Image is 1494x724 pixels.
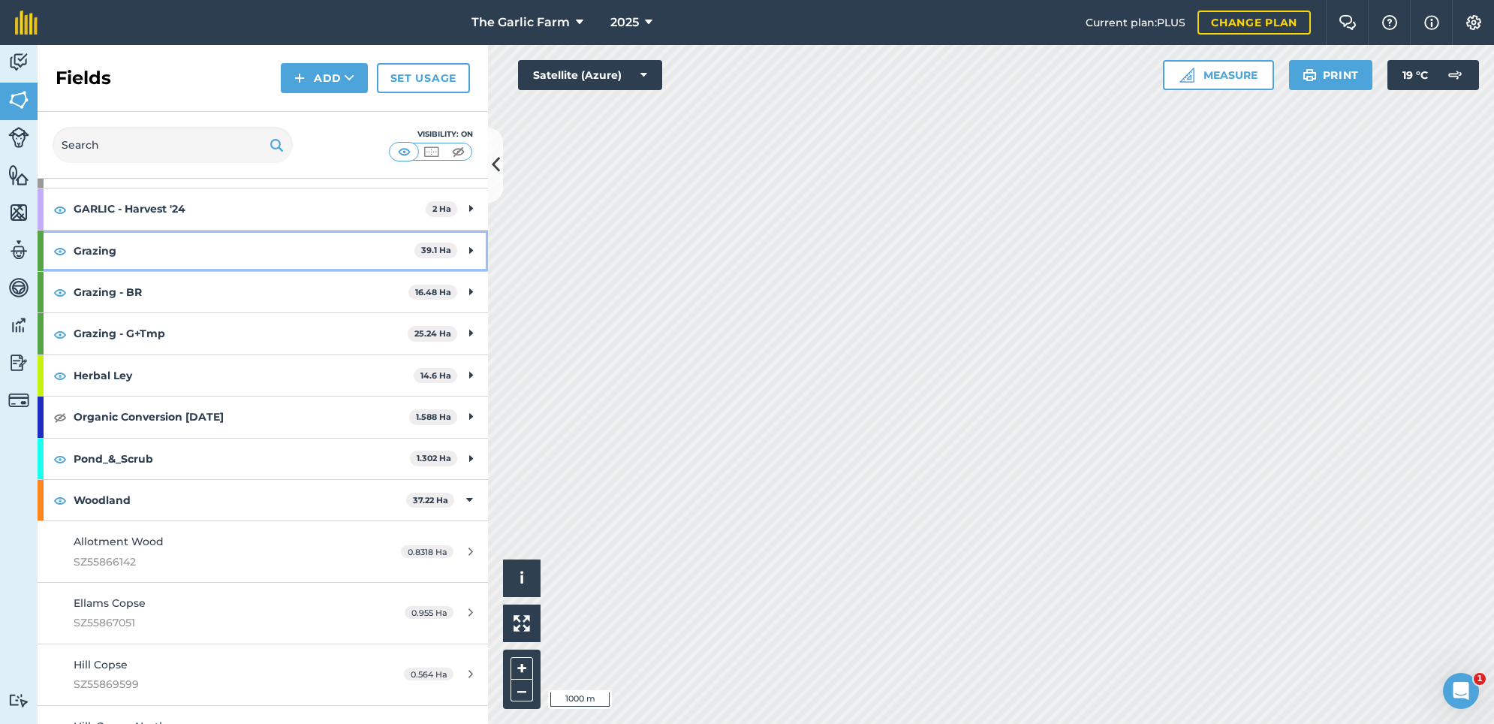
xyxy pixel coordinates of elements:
span: SZ55869599 [74,676,356,692]
span: Current plan : PLUS [1086,14,1185,31]
strong: Organic Conversion [DATE] [74,397,409,437]
div: Grazing - BR16.48 Ha [38,272,488,312]
strong: 37.22 Ha [413,495,448,505]
div: Herbal Ley14.6 Ha [38,355,488,396]
a: Change plan [1197,11,1311,35]
button: Add [281,63,368,93]
img: svg+xml;base64,PHN2ZyB4bWxucz0iaHR0cDovL3d3dy53My5vcmcvMjAwMC9zdmciIHdpZHRoPSIxOCIgaGVpZ2h0PSIyNC... [53,283,67,301]
button: i [503,560,541,597]
img: svg+xml;base64,PHN2ZyB4bWxucz0iaHR0cDovL3d3dy53My5vcmcvMjAwMC9zdmciIHdpZHRoPSI1MCIgaGVpZ2h0PSI0MC... [395,144,414,159]
a: Ellams CopseSZ558670510.955 Ha [38,583,488,644]
img: svg+xml;base64,PD94bWwgdmVyc2lvbj0iMS4wIiBlbmNvZGluZz0idXRmLTgiPz4KPCEtLSBHZW5lcmF0b3I6IEFkb2JlIE... [8,239,29,261]
strong: 16.48 Ha [415,287,451,297]
button: 19 °C [1387,60,1479,90]
img: svg+xml;base64,PHN2ZyB4bWxucz0iaHR0cDovL3d3dy53My5vcmcvMjAwMC9zdmciIHdpZHRoPSI1NiIgaGVpZ2h0PSI2MC... [8,164,29,186]
strong: 1.302 Ha [417,453,451,463]
img: svg+xml;base64,PD94bWwgdmVyc2lvbj0iMS4wIiBlbmNvZGluZz0idXRmLTgiPz4KPCEtLSBHZW5lcmF0b3I6IEFkb2JlIE... [8,276,29,299]
strong: Herbal Ley [74,355,414,396]
img: Two speech bubbles overlapping with the left bubble in the forefront [1339,15,1357,30]
span: The Garlic Farm [471,14,570,32]
img: svg+xml;base64,PHN2ZyB4bWxucz0iaHR0cDovL3d3dy53My5vcmcvMjAwMC9zdmciIHdpZHRoPSIxOCIgaGVpZ2h0PSIyNC... [53,242,67,260]
strong: 39.1 Ha [421,245,451,255]
strong: Grazing - G+Tmp [74,313,408,354]
strong: 1.588 Ha [416,412,451,422]
img: svg+xml;base64,PHN2ZyB4bWxucz0iaHR0cDovL3d3dy53My5vcmcvMjAwMC9zdmciIHdpZHRoPSI1MCIgaGVpZ2h0PSI0MC... [422,144,441,159]
img: svg+xml;base64,PHN2ZyB4bWxucz0iaHR0cDovL3d3dy53My5vcmcvMjAwMC9zdmciIHdpZHRoPSIxNyIgaGVpZ2h0PSIxNy... [1424,14,1439,32]
a: Hill CopseSZ558695990.564 Ha [38,644,488,705]
img: svg+xml;base64,PD94bWwgdmVyc2lvbj0iMS4wIiBlbmNvZGluZz0idXRmLTgiPz4KPCEtLSBHZW5lcmF0b3I6IEFkb2JlIE... [8,390,29,411]
strong: Woodland [74,480,406,520]
strong: Pond_&_Scrub [74,439,410,479]
div: Pond_&_Scrub1.302 Ha [38,439,488,479]
span: SZ55867051 [74,614,356,631]
span: Ellams Copse [74,596,146,610]
span: i [520,569,524,587]
img: svg+xml;base64,PHN2ZyB4bWxucz0iaHR0cDovL3d3dy53My5vcmcvMjAwMC9zdmciIHdpZHRoPSIxOCIgaGVpZ2h0PSIyNC... [53,325,67,343]
img: svg+xml;base64,PD94bWwgdmVyc2lvbj0iMS4wIiBlbmNvZGluZz0idXRmLTgiPz4KPCEtLSBHZW5lcmF0b3I6IEFkb2JlIE... [8,314,29,336]
button: + [511,657,533,680]
img: Four arrows, one pointing top left, one top right, one bottom right and the last bottom left [514,615,530,632]
span: Allotment Wood [74,535,164,548]
strong: Grazing [74,231,414,271]
span: Hill Copse [74,658,128,671]
img: Ruler icon [1179,68,1194,83]
img: svg+xml;base64,PHN2ZyB4bWxucz0iaHR0cDovL3d3dy53My5vcmcvMjAwMC9zdmciIHdpZHRoPSIxOSIgaGVpZ2h0PSIyNC... [1303,66,1317,84]
img: svg+xml;base64,PD94bWwgdmVyc2lvbj0iMS4wIiBlbmNvZGluZz0idXRmLTgiPz4KPCEtLSBHZW5lcmF0b3I6IEFkb2JlIE... [8,693,29,707]
span: 0.564 Ha [404,668,453,680]
img: svg+xml;base64,PHN2ZyB4bWxucz0iaHR0cDovL3d3dy53My5vcmcvMjAwMC9zdmciIHdpZHRoPSIxOCIgaGVpZ2h0PSIyNC... [53,450,67,468]
img: A cog icon [1465,15,1483,30]
img: svg+xml;base64,PHN2ZyB4bWxucz0iaHR0cDovL3d3dy53My5vcmcvMjAwMC9zdmciIHdpZHRoPSI1NiIgaGVpZ2h0PSI2MC... [8,201,29,224]
img: svg+xml;base64,PHN2ZyB4bWxucz0iaHR0cDovL3d3dy53My5vcmcvMjAwMC9zdmciIHdpZHRoPSIxOCIgaGVpZ2h0PSIyNC... [53,201,67,219]
img: svg+xml;base64,PHN2ZyB4bWxucz0iaHR0cDovL3d3dy53My5vcmcvMjAwMC9zdmciIHdpZHRoPSIxOCIgaGVpZ2h0PSIyNC... [53,367,67,385]
div: Grazing - G+Tmp25.24 Ha [38,313,488,354]
button: Measure [1163,60,1274,90]
img: svg+xml;base64,PHN2ZyB4bWxucz0iaHR0cDovL3d3dy53My5vcmcvMjAwMC9zdmciIHdpZHRoPSI1MCIgaGVpZ2h0PSI0MC... [449,144,468,159]
button: Print [1289,60,1373,90]
img: svg+xml;base64,PD94bWwgdmVyc2lvbj0iMS4wIiBlbmNvZGluZz0idXRmLTgiPz4KPCEtLSBHZW5lcmF0b3I6IEFkb2JlIE... [8,51,29,74]
img: A question mark icon [1381,15,1399,30]
strong: GARLIC - Harvest '24 [74,189,426,229]
strong: Grazing - BR [74,272,408,312]
span: 2025 [610,14,639,32]
img: svg+xml;base64,PHN2ZyB4bWxucz0iaHR0cDovL3d3dy53My5vcmcvMjAwMC9zdmciIHdpZHRoPSI1NiIgaGVpZ2h0PSI2MC... [8,89,29,111]
iframe: Intercom live chat [1443,673,1479,709]
img: svg+xml;base64,PD94bWwgdmVyc2lvbj0iMS4wIiBlbmNvZGluZz0idXRmLTgiPz4KPCEtLSBHZW5lcmF0b3I6IEFkb2JlIE... [8,351,29,374]
strong: 14.6 Ha [420,370,451,381]
div: Grazing39.1 Ha [38,231,488,271]
div: Visibility: On [389,128,473,140]
div: GARLIC - Harvest '242 Ha [38,189,488,229]
span: 19 ° C [1402,60,1428,90]
span: 0.955 Ha [405,606,453,619]
span: 0.8318 Ha [401,545,453,558]
a: Set usage [377,63,470,93]
a: Allotment WoodSZ558661420.8318 Ha [38,521,488,582]
div: Woodland37.22 Ha [38,480,488,520]
strong: 2 Ha [432,204,451,214]
img: svg+xml;base64,PHN2ZyB4bWxucz0iaHR0cDovL3d3dy53My5vcmcvMjAwMC9zdmciIHdpZHRoPSIxOCIgaGVpZ2h0PSIyNC... [53,491,67,509]
img: fieldmargin Logo [15,11,38,35]
div: Organic Conversion [DATE]1.588 Ha [38,397,488,437]
img: svg+xml;base64,PHN2ZyB4bWxucz0iaHR0cDovL3d3dy53My5vcmcvMjAwMC9zdmciIHdpZHRoPSIxNCIgaGVpZ2h0PSIyNC... [294,69,305,87]
button: – [511,680,533,701]
span: SZ55866142 [74,554,356,570]
img: svg+xml;base64,PHN2ZyB4bWxucz0iaHR0cDovL3d3dy53My5vcmcvMjAwMC9zdmciIHdpZHRoPSIxOCIgaGVpZ2h0PSIyNC... [53,408,67,426]
h2: Fields [56,66,111,90]
button: Satellite (Azure) [518,60,662,90]
img: svg+xml;base64,PD94bWwgdmVyc2lvbj0iMS4wIiBlbmNvZGluZz0idXRmLTgiPz4KPCEtLSBHZW5lcmF0b3I6IEFkb2JlIE... [1440,60,1470,90]
img: svg+xml;base64,PD94bWwgdmVyc2lvbj0iMS4wIiBlbmNvZGluZz0idXRmLTgiPz4KPCEtLSBHZW5lcmF0b3I6IEFkb2JlIE... [8,127,29,148]
img: svg+xml;base64,PHN2ZyB4bWxucz0iaHR0cDovL3d3dy53My5vcmcvMjAwMC9zdmciIHdpZHRoPSIxOSIgaGVpZ2h0PSIyNC... [270,136,284,154]
span: 1 [1474,673,1486,685]
strong: 25.24 Ha [414,328,451,339]
input: Search [53,127,293,163]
